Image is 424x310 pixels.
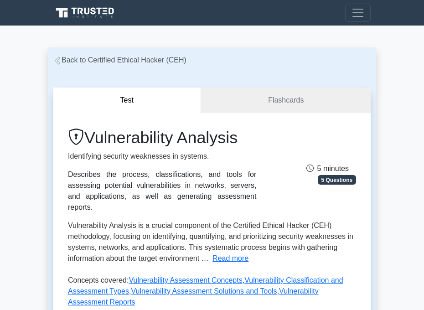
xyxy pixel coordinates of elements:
[345,4,371,22] button: Toggle navigation
[68,169,256,213] div: Describes the process, classifications, and tools for assessing potential vulnerabilities in netw...
[306,165,349,172] span: 5 minutes
[68,222,353,262] span: Vulnerability Analysis is a crucial component of the Certified Ethical Hacker (CEH) methodology, ...
[53,56,186,64] a: Back to Certified Ethical Hacker (CEH)
[53,88,201,114] button: Test
[318,175,356,184] span: 5 Questions
[68,151,256,162] p: Identifying security weaknesses in systems.
[212,253,248,264] button: Read more
[131,287,277,295] a: Vulnerability Assessment Solutions and Tools
[129,276,242,284] a: Vulnerability Assessment Concepts
[68,128,256,147] h1: Vulnerability Analysis
[201,88,371,114] a: Flashcards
